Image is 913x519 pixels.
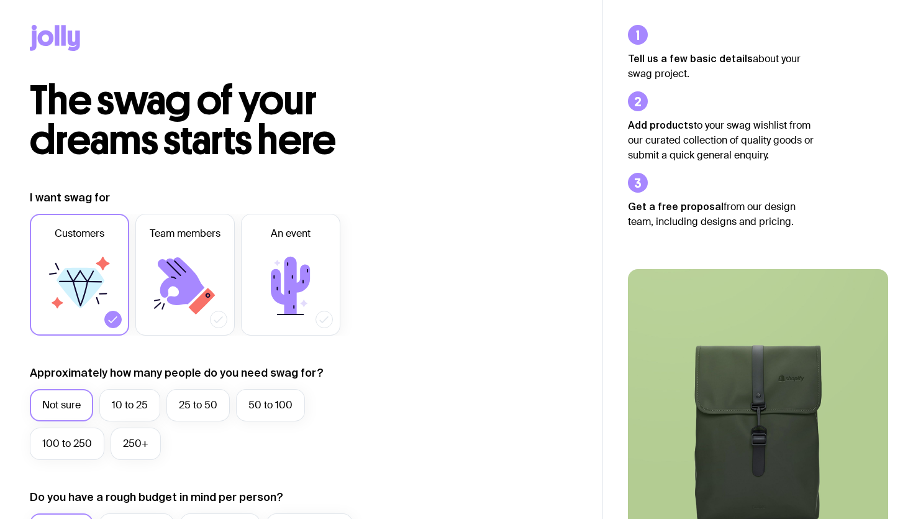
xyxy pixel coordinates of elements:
label: Do you have a rough budget in mind per person? [30,490,283,505]
p: to your swag wishlist from our curated collection of quality goods or submit a quick general enqu... [628,117,814,163]
label: 25 to 50 [166,389,230,421]
span: The swag of your dreams starts here [30,76,336,165]
label: 10 to 25 [99,389,160,421]
span: An event [271,226,311,241]
label: Approximately how many people do you need swag for? [30,365,324,380]
p: about your swag project. [628,51,814,81]
span: Customers [55,226,104,241]
label: Not sure [30,389,93,421]
strong: Get a free proposal [628,201,724,212]
p: from our design team, including designs and pricing. [628,199,814,229]
label: I want swag for [30,190,110,205]
label: 50 to 100 [236,389,305,421]
strong: Add products [628,119,694,131]
label: 100 to 250 [30,428,104,460]
label: 250+ [111,428,161,460]
span: Team members [150,226,220,241]
strong: Tell us a few basic details [628,53,753,64]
